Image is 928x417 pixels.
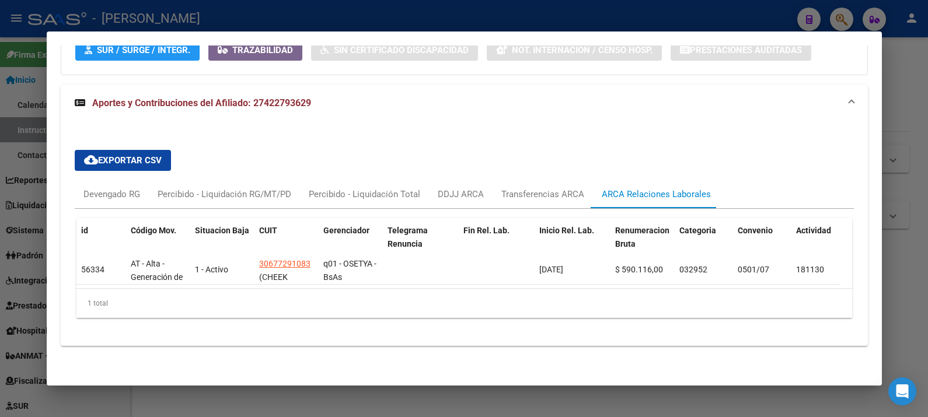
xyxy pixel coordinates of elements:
datatable-header-cell: Telegrama Renuncia [383,218,459,269]
span: Renumeracion Bruta [615,226,669,248]
div: Open Intercom Messenger [888,377,916,405]
div: ARCA Relaciones Laborales [602,188,711,201]
datatable-header-cell: Inicio Rel. Lab. [535,218,610,269]
button: Exportar CSV [75,150,171,171]
button: Trazabilidad [208,39,302,61]
span: Prestaciones Auditadas [690,45,802,55]
span: $ 590.116,00 [615,265,663,274]
span: Situacion Baja [195,226,249,235]
button: Prestaciones Auditadas [671,39,811,61]
div: Percibido - Liquidación RG/MT/PD [158,188,291,201]
mat-icon: cloud_download [84,153,98,167]
span: Convenio [738,226,773,235]
span: Exportar CSV [84,155,162,166]
span: 56334 [81,265,104,274]
datatable-header-cell: Categoria [675,218,733,269]
span: q01 - OSETYA - BsAs [323,259,376,282]
button: SUR / SURGE / INTEGR. [75,39,200,61]
span: AT - Alta - Generación de clave [131,259,183,295]
span: Gerenciador [323,226,369,235]
span: Código Mov. [131,226,176,235]
span: 0501/07 [738,265,769,274]
div: 1 total [76,289,852,318]
datatable-header-cell: Código Mov. [126,218,190,269]
datatable-header-cell: Renumeracion Bruta [610,218,675,269]
span: Inicio Rel. Lab. [539,226,594,235]
datatable-header-cell: id [76,218,126,269]
span: SUR / SURGE / INTEGR. [97,45,190,55]
span: Not. Internacion / Censo Hosp. [512,45,653,55]
datatable-header-cell: Fin Rel. Lab. [459,218,535,269]
div: DDJJ ARCA [438,188,484,201]
button: Sin Certificado Discapacidad [311,39,478,61]
button: Not. Internacion / Censo Hosp. [487,39,662,61]
span: Fin Rel. Lab. [463,226,510,235]
span: Aportes y Contribuciones del Afiliado: 27422793629 [92,97,311,108]
span: Categoria [679,226,716,235]
span: Actividad [796,226,831,235]
span: CUIT [259,226,277,235]
span: (CHEEK SOCIEDAD ANONIMA) [259,272,299,309]
span: 181130 [796,265,824,274]
datatable-header-cell: Actividad [791,218,850,269]
datatable-header-cell: Gerenciador [319,218,383,269]
div: Percibido - Liquidación Total [309,188,420,201]
span: 30677291083 [259,259,311,268]
span: 032952 [679,265,707,274]
span: [DATE] [539,265,563,274]
datatable-header-cell: CUIT [254,218,319,269]
div: Devengado RG [83,188,140,201]
span: 1 - Activo [195,265,228,274]
datatable-header-cell: Convenio [733,218,791,269]
span: Sin Certificado Discapacidad [334,45,469,55]
mat-expansion-panel-header: Aportes y Contribuciones del Afiliado: 27422793629 [61,85,868,122]
span: id [81,226,88,235]
datatable-header-cell: Situacion Baja [190,218,254,269]
div: Transferencias ARCA [501,188,584,201]
span: Telegrama Renuncia [388,226,428,248]
span: Trazabilidad [232,45,293,55]
div: Aportes y Contribuciones del Afiliado: 27422793629 [61,122,868,346]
